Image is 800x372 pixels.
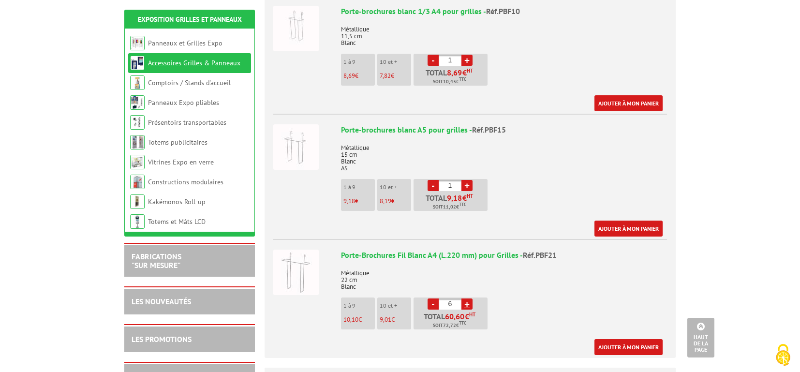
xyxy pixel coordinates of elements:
[443,322,456,329] span: 72,72
[469,311,475,318] sup: HT
[343,198,375,205] p: €
[341,263,667,290] p: Métallique 22 cm Blanc
[148,98,219,107] a: Panneaux Expo pliables
[523,250,557,260] span: Réf.PBF21
[148,217,206,226] a: Totems et Mâts LCD
[130,214,145,229] img: Totems et Mâts LCD
[341,6,667,17] div: Porte-brochures blanc 1/3 A4 pour grilles -
[343,72,355,80] span: 8,69
[445,312,465,320] span: 60,60
[459,320,466,326] sup: TTC
[443,78,456,86] span: 10,43
[447,69,462,76] span: 8,69
[343,184,375,191] p: 1 à 9
[130,175,145,189] img: Constructions modulaires
[594,339,663,355] a: Ajouter à mon panier
[461,180,473,191] a: +
[461,55,473,66] a: +
[130,95,145,110] img: Panneaux Expo pliables
[343,59,375,65] p: 1 à 9
[459,76,466,82] sup: TTC
[380,73,411,79] p: €
[459,202,466,207] sup: TTC
[148,178,223,186] a: Constructions modulaires
[428,55,439,66] a: -
[462,69,467,76] span: €
[343,302,375,309] p: 1 à 9
[148,59,240,67] a: Accessoires Grilles & Panneaux
[148,158,214,166] a: Vitrines Expo en verre
[148,78,231,87] a: Comptoirs / Stands d'accueil
[341,138,667,172] p: Métallique 15 cm Blanc A5
[594,221,663,237] a: Ajouter à mon panier
[341,124,667,135] div: Porte-brochures blanc A5 pour grilles -
[465,312,469,320] span: €
[148,118,226,127] a: Présentoirs transportables
[486,6,520,16] span: Réf.PBF10
[132,297,191,306] a: LES NOUVEAUTÉS
[416,312,488,329] p: Total
[472,125,506,134] span: Réf.PBF15
[380,197,391,205] span: 8,19
[380,184,411,191] p: 10 et +
[467,67,473,74] sup: HT
[594,95,663,111] a: Ajouter à mon panier
[130,75,145,90] img: Comptoirs / Stands d'accueil
[343,315,358,324] span: 10,10
[130,155,145,169] img: Vitrines Expo en verre
[341,19,667,46] p: Métallique 11,5 cm Blanc
[273,250,319,295] img: Porte-Brochures Fil Blanc A4 (L.220 mm) pour Grilles
[148,197,206,206] a: Kakémonos Roll-up
[462,194,467,202] span: €
[380,72,391,80] span: 7,82
[428,298,439,310] a: -
[443,203,456,211] span: 11,02
[380,198,411,205] p: €
[130,115,145,130] img: Présentoirs transportables
[380,316,411,323] p: €
[341,250,667,261] div: Porte-Brochures Fil Blanc A4 (L.220 mm) pour Grilles -
[461,298,473,310] a: +
[416,69,488,86] p: Total
[447,194,462,202] span: 9,18
[766,339,800,372] button: Cookies (fenêtre modale)
[273,6,319,51] img: Porte-brochures blanc 1/3 A4 pour grilles
[132,252,181,270] a: FABRICATIONS"Sur Mesure"
[771,343,795,367] img: Cookies (fenêtre modale)
[433,78,466,86] span: Soit €
[130,135,145,149] img: Totems publicitaires
[343,197,355,205] span: 9,18
[433,322,466,329] span: Soit €
[273,124,319,170] img: Porte-brochures blanc A5 pour grilles
[380,315,391,324] span: 9,01
[343,316,375,323] p: €
[130,194,145,209] img: Kakémonos Roll-up
[132,334,192,344] a: LES PROMOTIONS
[130,36,145,50] img: Panneaux et Grilles Expo
[433,203,466,211] span: Soit €
[148,39,222,47] a: Panneaux et Grilles Expo
[138,15,242,24] a: Exposition Grilles et Panneaux
[416,194,488,211] p: Total
[380,302,411,309] p: 10 et +
[148,138,207,147] a: Totems publicitaires
[380,59,411,65] p: 10 et +
[467,193,473,199] sup: HT
[130,56,145,70] img: Accessoires Grilles & Panneaux
[343,73,375,79] p: €
[687,318,714,357] a: Haut de la page
[428,180,439,191] a: -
